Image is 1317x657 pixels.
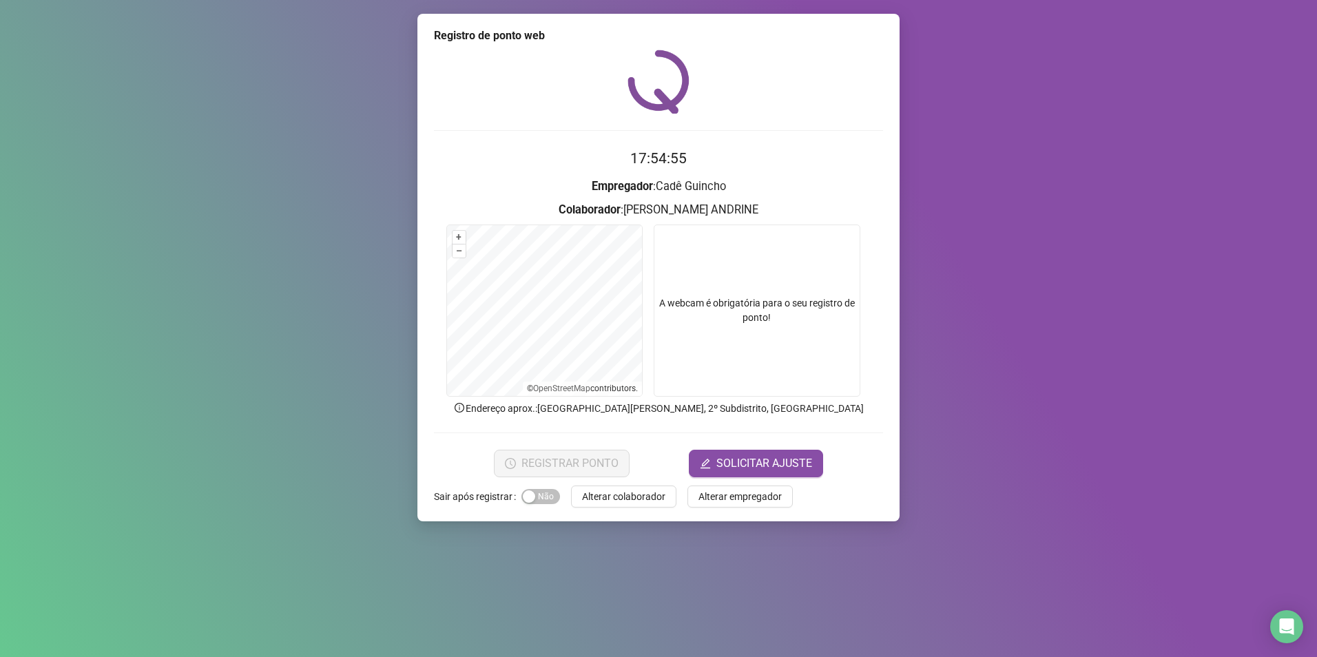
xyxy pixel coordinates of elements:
div: A webcam é obrigatória para o seu registro de ponto! [654,225,860,397]
button: Alterar empregador [687,486,793,508]
span: edit [700,458,711,469]
span: SOLICITAR AJUSTE [716,455,812,472]
button: REGISTRAR PONTO [494,450,630,477]
div: Open Intercom Messenger [1270,610,1303,643]
span: info-circle [453,401,466,414]
strong: Colaborador [559,203,621,216]
img: QRPoint [628,50,689,114]
li: © contributors. [527,384,638,393]
button: + [453,231,466,244]
p: Endereço aprox. : [GEOGRAPHIC_DATA][PERSON_NAME], 2º Subdistrito, [GEOGRAPHIC_DATA] [434,401,883,416]
span: Alterar colaborador [582,489,665,504]
button: editSOLICITAR AJUSTE [689,450,823,477]
label: Sair após registrar [434,486,521,508]
span: Alterar empregador [698,489,782,504]
button: – [453,244,466,258]
strong: Empregador [592,180,653,193]
a: OpenStreetMap [533,384,590,393]
div: Registro de ponto web [434,28,883,44]
h3: : Cadê Guincho [434,178,883,196]
h3: : [PERSON_NAME] ANDRINE [434,201,883,219]
button: Alterar colaborador [571,486,676,508]
time: 17:54:55 [630,150,687,167]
